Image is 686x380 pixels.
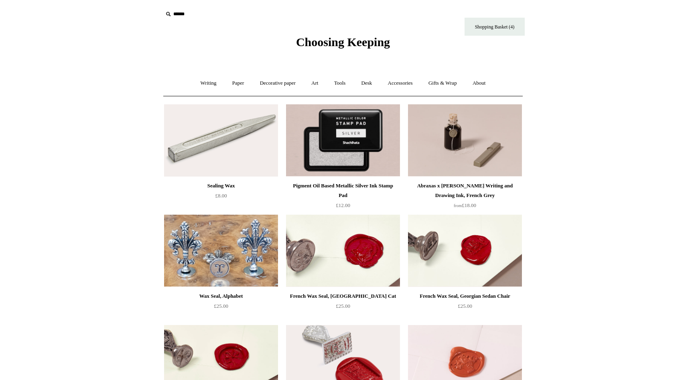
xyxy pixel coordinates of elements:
a: Shopping Basket (4) [465,18,525,36]
div: French Wax Seal, [GEOGRAPHIC_DATA] Cat [288,291,398,301]
span: £8.00 [215,193,227,199]
a: Pigment Oil Based Metallic Silver Ink Stamp Pad £12.00 [286,181,400,214]
a: Sealing Wax £8.00 [164,181,278,214]
a: Abraxas x [PERSON_NAME] Writing and Drawing Ink, French Grey from£18.00 [408,181,522,214]
img: French Wax Seal, Georgian Sedan Chair [408,215,522,287]
a: Abraxas x Steve Harrison Writing and Drawing Ink, French Grey Abraxas x Steve Harrison Writing an... [408,104,522,177]
a: French Wax Seal, [GEOGRAPHIC_DATA] Cat £25.00 [286,291,400,324]
span: £25.00 [214,303,228,309]
div: Pigment Oil Based Metallic Silver Ink Stamp Pad [288,181,398,200]
a: French Wax Seal, Cheshire Cat French Wax Seal, Cheshire Cat [286,215,400,287]
span: £12.00 [336,202,350,208]
div: French Wax Seal, Georgian Sedan Chair [410,291,520,301]
a: Accessories [381,73,420,94]
a: Sealing Wax Sealing Wax [164,104,278,177]
a: Choosing Keeping [296,42,390,47]
a: French Wax Seal, Georgian Sedan Chair French Wax Seal, Georgian Sedan Chair [408,215,522,287]
div: Sealing Wax [166,181,276,191]
div: Wax Seal, Alphabet [166,291,276,301]
a: Art [304,73,325,94]
a: Desk [354,73,380,94]
span: £25.00 [458,303,472,309]
a: Gifts & Wrap [421,73,464,94]
img: Pigment Oil Based Metallic Silver Ink Stamp Pad [286,104,400,177]
span: £18.00 [454,202,476,208]
a: About [465,73,493,94]
a: Writing [193,73,224,94]
div: Abraxas x [PERSON_NAME] Writing and Drawing Ink, French Grey [410,181,520,200]
a: Wax Seal, Alphabet Wax Seal, Alphabet [164,215,278,287]
span: Choosing Keeping [296,35,390,49]
img: French Wax Seal, Cheshire Cat [286,215,400,287]
a: Tools [327,73,353,94]
img: Sealing Wax [164,104,278,177]
a: Wax Seal, Alphabet £25.00 [164,291,278,324]
span: £25.00 [336,303,350,309]
a: Paper [225,73,252,94]
a: Decorative paper [253,73,303,94]
img: Wax Seal, Alphabet [164,215,278,287]
a: French Wax Seal, Georgian Sedan Chair £25.00 [408,291,522,324]
a: Pigment Oil Based Metallic Silver Ink Stamp Pad Pigment Oil Based Metallic Silver Ink Stamp Pad [286,104,400,177]
span: from [454,203,462,208]
img: Abraxas x Steve Harrison Writing and Drawing Ink, French Grey [408,104,522,177]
